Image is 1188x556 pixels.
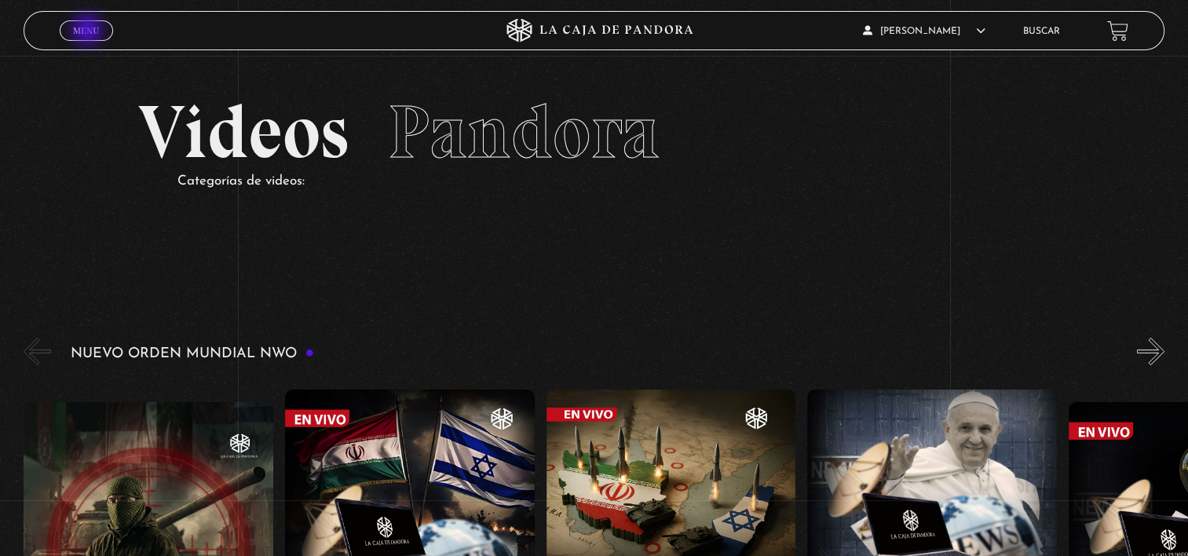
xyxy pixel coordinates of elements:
[71,346,314,361] h3: Nuevo Orden Mundial NWO
[73,26,99,35] span: Menu
[24,338,51,365] button: Previous
[388,87,660,177] span: Pandora
[863,27,985,36] span: [PERSON_NAME]
[68,39,104,50] span: Cerrar
[138,95,1051,170] h2: Videos
[1107,20,1128,42] a: View your shopping cart
[1137,338,1164,365] button: Next
[1023,27,1060,36] a: Buscar
[177,170,1051,194] p: Categorías de videos:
